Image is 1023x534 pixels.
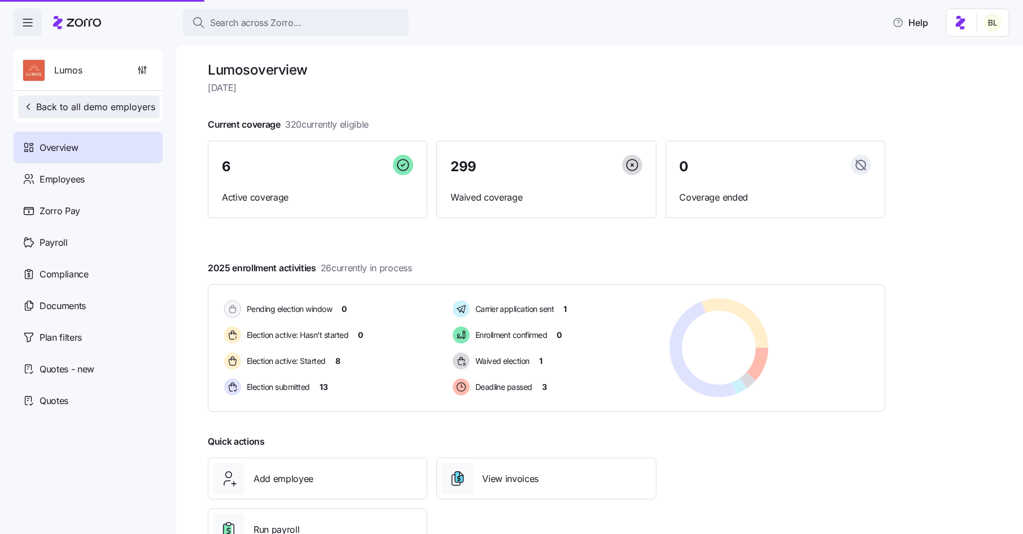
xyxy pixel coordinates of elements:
span: 6 [222,160,231,173]
span: Compliance [40,267,89,281]
span: Zorro Pay [40,204,80,218]
button: Search across Zorro... [183,9,409,36]
span: 299 [451,160,476,173]
span: Pending election window [243,303,333,315]
span: 26 currently in process [321,261,412,275]
span: 0 [342,303,347,315]
span: Back to all demo employers [23,100,155,114]
span: Help [893,16,928,29]
button: Help [884,11,937,34]
span: Employees [40,172,85,186]
a: Quotes - new [14,353,163,385]
span: 13 [320,381,327,393]
span: Lumos [54,63,82,77]
button: Back to all demo employers [18,95,160,118]
span: Waived coverage [451,190,642,205]
img: Employer logo [23,59,45,82]
span: 0 [680,160,689,173]
span: 320 currently eligible [285,118,369,132]
span: Search across Zorro... [210,16,301,30]
img: 2fabda6663eee7a9d0b710c60bc473af [984,14,1002,32]
span: Quotes [40,394,68,408]
span: Current coverage [208,118,369,132]
span: 2025 enrollment activities [208,261,412,275]
span: Election active: Hasn't started [243,329,349,341]
span: Coverage ended [680,190,871,205]
span: Election submitted [243,381,310,393]
span: Active coverage [222,190,413,205]
a: Employees [14,163,163,195]
span: [DATE] [208,81,885,95]
a: Payroll [14,227,163,258]
span: Waived election [472,355,530,367]
span: 8 [335,355,340,367]
span: Add employee [253,472,313,486]
a: Plan filters [14,322,163,353]
span: 1 [539,355,543,367]
a: Overview [14,132,163,163]
span: Documents [40,299,86,313]
span: Plan filters [40,331,82,345]
a: Quotes [14,385,163,416]
a: Documents [14,290,163,322]
h1: Lumos overview [208,61,885,79]
span: Carrier application sent [472,303,554,315]
span: Payroll [40,236,68,250]
a: Zorro Pay [14,195,163,227]
span: Overview [40,141,78,155]
span: Quotes - new [40,362,94,376]
span: 0 [557,329,562,341]
span: 3 [542,381,547,393]
span: 0 [359,329,364,341]
span: 1 [564,303,567,315]
span: View invoices [482,472,539,486]
span: Deadline passed [472,381,533,393]
span: Election active: Started [243,355,326,367]
span: Enrollment confirmed [472,329,548,341]
span: Quick actions [208,435,265,449]
a: Compliance [14,258,163,290]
